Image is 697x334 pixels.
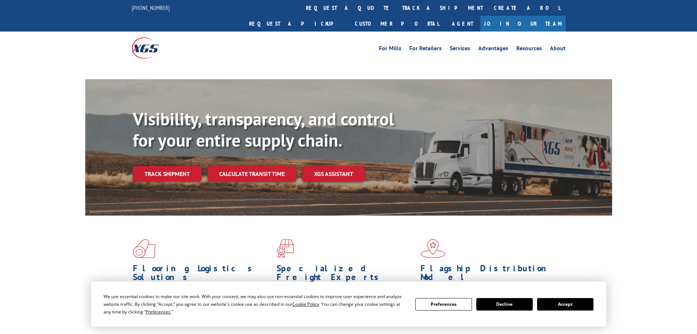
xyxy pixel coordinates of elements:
[445,16,480,32] a: Agent
[292,301,319,307] span: Cookie Policy
[132,4,170,11] a: [PHONE_NUMBER]
[91,282,606,327] div: Cookie Consent Prompt
[478,45,508,54] a: Advantages
[133,264,271,285] h1: Flooring Logistics Solutions
[207,166,296,182] a: Calculate transit time
[349,16,445,32] a: Customer Portal
[104,293,406,316] div: We use essential cookies to make our site work. With your consent, we may also use non-essential ...
[277,264,415,285] h1: Specialized Freight Experts
[420,264,559,285] h1: Flagship Distribution Model
[133,166,202,181] a: Track shipment
[409,45,442,54] a: For Retailers
[379,45,401,54] a: For Mills
[302,166,365,182] a: XGS ASSISTANT
[133,107,394,151] b: Visibility, transparency, and control for your entire supply chain.
[516,45,542,54] a: Resources
[146,309,170,315] span: Preferences
[537,298,593,311] button: Accept
[450,45,470,54] a: Services
[277,239,294,258] img: xgs-icon-focused-on-flooring-red
[476,298,533,311] button: Decline
[244,16,349,32] a: Request a pickup
[480,16,566,32] a: Join Our Team
[420,239,446,258] img: xgs-icon-flagship-distribution-model-red
[415,298,472,311] button: Preferences
[133,239,155,258] img: xgs-icon-total-supply-chain-intelligence-red
[550,45,566,54] a: About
